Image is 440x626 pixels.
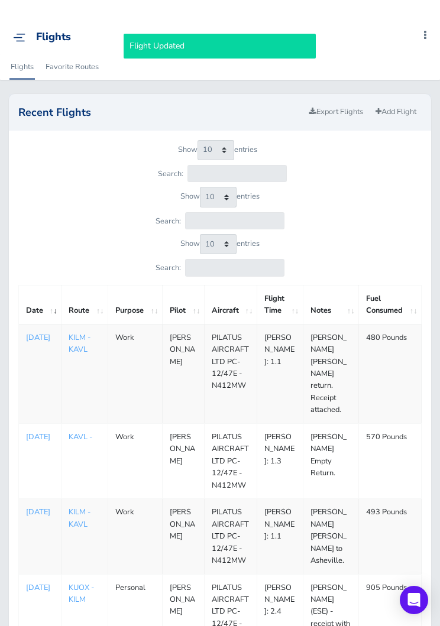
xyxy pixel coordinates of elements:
[18,107,304,118] h2: Recent Flights
[257,285,303,324] th: Flight Time: activate to sort column ascending
[108,499,162,574] td: Work
[204,499,257,574] td: PILATUS AIRCRAFT LTD PC-12/47E - N412MW
[180,187,260,207] label: Show entries
[158,165,286,182] label: Search:
[359,324,422,423] td: 480 Pounds
[257,324,303,423] td: [PERSON_NAME]: 1.1
[303,324,358,423] td: [PERSON_NAME] [PERSON_NAME] return. Receipt attached.
[156,259,284,276] label: Search:
[185,212,284,229] input: Search:
[303,285,358,324] th: Notes: activate to sort column ascending
[303,499,358,574] td: [PERSON_NAME] [PERSON_NAME] to Asheville.
[162,324,204,423] td: [PERSON_NAME]
[69,507,90,529] a: KILM - KAVL
[400,586,428,614] div: Open Intercom Messenger
[200,187,237,207] select: Showentries
[44,54,100,80] a: Favorite Routes
[108,285,162,324] th: Purpose: activate to sort column ascending
[204,423,257,498] td: PILATUS AIRCRAFT LTD PC-12/47E - N412MW
[26,431,54,443] a: [DATE]
[19,285,62,324] th: Date: activate to sort column ascending
[69,582,94,605] a: KUOX - KILM
[62,285,108,324] th: Route: activate to sort column ascending
[26,582,54,593] a: [DATE]
[359,499,422,574] td: 493 Pounds
[69,432,92,442] a: KAVL -
[198,140,234,160] select: Showentries
[162,423,204,498] td: [PERSON_NAME]
[108,324,162,423] td: Work
[359,285,422,324] th: Fuel Consumed: activate to sort column ascending
[9,54,35,80] a: Flights
[36,31,71,44] div: Flights
[204,285,257,324] th: Aircraft: activate to sort column ascending
[124,34,316,59] div: Flight Updated
[187,165,287,182] input: Search:
[162,499,204,574] td: [PERSON_NAME]
[303,423,358,498] td: [PERSON_NAME] Empty Return.
[180,234,260,254] label: Show entries
[178,140,257,160] label: Show entries
[156,212,284,229] label: Search:
[257,423,303,498] td: [PERSON_NAME]: 1.3
[200,234,237,254] select: Showentries
[185,259,284,276] input: Search:
[304,103,368,121] a: Export Flights
[108,423,162,498] td: Work
[370,103,422,121] a: Add Flight
[26,506,54,518] a: [DATE]
[257,499,303,574] td: [PERSON_NAME]: 1.1
[69,332,90,355] a: KILM - KAVL
[359,423,422,498] td: 570 Pounds
[162,285,204,324] th: Pilot: activate to sort column ascending
[26,332,54,343] a: [DATE]
[204,324,257,423] td: PILATUS AIRCRAFT LTD PC-12/47E - N412MW
[13,33,25,42] img: menu_img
